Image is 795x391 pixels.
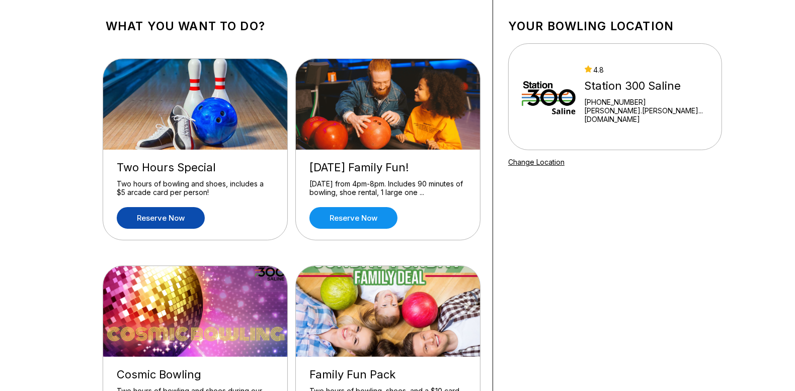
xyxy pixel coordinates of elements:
[585,66,708,74] div: 4.8
[309,179,466,197] div: [DATE] from 4pm-8pm. Includes 90 minutes of bowling, shoe rental, 1 large one ...
[117,161,274,174] div: Two Hours Special
[522,59,576,135] img: Station 300 Saline
[585,79,708,93] div: Station 300 Saline
[103,266,288,357] img: Cosmic Bowling
[117,368,274,381] div: Cosmic Bowling
[508,19,722,33] h1: Your bowling location
[309,161,466,174] div: [DATE] Family Fun!
[585,106,708,123] a: [PERSON_NAME].[PERSON_NAME]...[DOMAIN_NAME]
[103,59,288,150] img: Two Hours Special
[117,179,274,197] div: Two hours of bowling and shoes, includes a $5 arcade card per person!
[296,59,481,150] img: Friday Family Fun!
[508,158,565,166] a: Change Location
[106,19,478,33] h1: What you want to do?
[296,266,481,357] img: Family Fun Pack
[117,207,205,229] a: Reserve now
[309,207,397,229] a: Reserve now
[585,98,708,106] div: [PHONE_NUMBER]
[309,368,466,381] div: Family Fun Pack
